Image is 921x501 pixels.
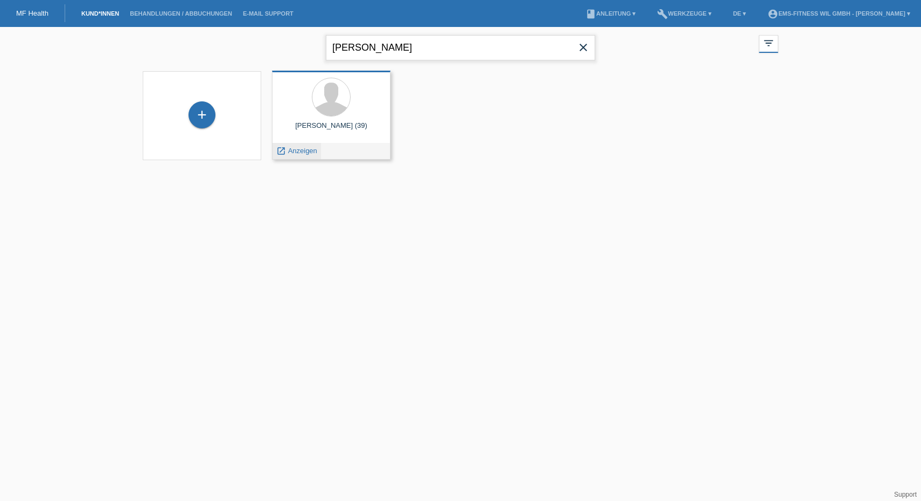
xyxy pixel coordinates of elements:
[238,10,299,17] a: E-Mail Support
[288,147,317,155] span: Anzeigen
[16,9,48,17] a: MF Health
[894,491,917,498] a: Support
[124,10,238,17] a: Behandlungen / Abbuchungen
[767,9,778,19] i: account_circle
[76,10,124,17] a: Kund*innen
[577,41,590,54] i: close
[728,10,751,17] a: DE ▾
[276,147,317,155] a: launch Anzeigen
[762,10,916,17] a: account_circleEMS-Fitness Wil GmbH - [PERSON_NAME] ▾
[580,10,641,17] a: bookAnleitung ▾
[585,9,596,19] i: book
[326,35,595,60] input: Suche...
[657,9,668,19] i: build
[763,37,775,49] i: filter_list
[652,10,717,17] a: buildWerkzeuge ▾
[276,146,286,156] i: launch
[189,106,215,124] div: Kund*in hinzufügen
[281,121,382,139] div: [PERSON_NAME] (39)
